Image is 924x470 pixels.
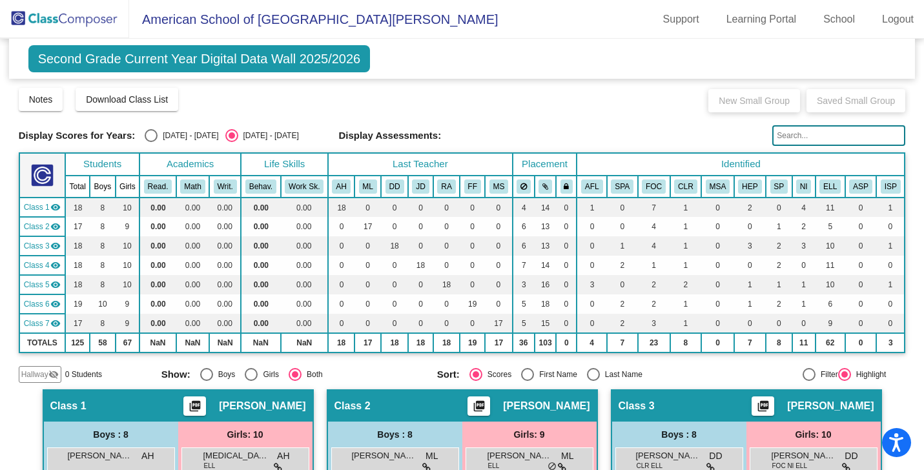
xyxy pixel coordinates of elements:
[408,176,433,198] th: James Dacosta
[354,294,381,314] td: 0
[24,221,50,232] span: Class 2
[701,256,734,275] td: 0
[872,9,924,30] a: Logout
[489,179,509,194] button: MS
[433,176,460,198] th: Renee Alexander
[734,236,766,256] td: 3
[752,396,774,416] button: Print Students Details
[86,94,168,105] span: Download Class List
[19,333,65,352] td: TOTALS
[460,256,485,275] td: 0
[813,9,865,30] a: School
[577,217,607,236] td: 0
[535,217,556,236] td: 13
[792,314,816,333] td: 0
[485,256,512,275] td: 0
[460,294,485,314] td: 19
[241,153,328,176] th: Life Skills
[209,236,241,256] td: 0.00
[144,179,172,194] button: Read.
[245,179,276,194] button: Behav.
[607,256,638,275] td: 2
[766,314,792,333] td: 0
[29,94,53,105] span: Notes
[408,236,433,256] td: 0
[176,236,209,256] td: 0.00
[638,294,670,314] td: 2
[338,130,441,141] span: Display Assessments:
[90,314,115,333] td: 8
[90,217,115,236] td: 8
[607,294,638,314] td: 2
[734,294,766,314] td: 1
[845,256,877,275] td: 0
[766,236,792,256] td: 2
[816,294,845,314] td: 6
[116,236,139,256] td: 10
[706,179,730,194] button: MSA
[433,236,460,256] td: 0
[755,400,771,418] mat-icon: picture_as_pdf
[19,130,136,141] span: Display Scores for Years:
[176,217,209,236] td: 0.00
[513,256,535,275] td: 7
[116,198,139,217] td: 10
[485,217,512,236] td: 0
[653,9,710,30] a: Support
[24,201,50,213] span: Class 1
[433,198,460,217] td: 0
[734,275,766,294] td: 1
[849,179,872,194] button: ASP
[513,275,535,294] td: 3
[328,217,354,236] td: 0
[581,179,603,194] button: AFL
[607,176,638,198] th: Spanish
[701,198,734,217] td: 0
[876,198,905,217] td: 1
[607,314,638,333] td: 2
[513,176,535,198] th: Keep away students
[535,314,556,333] td: 15
[513,217,535,236] td: 6
[176,314,209,333] td: 0.00
[354,176,381,198] th: Michelle LeBlanc
[556,294,577,314] td: 0
[460,236,485,256] td: 0
[433,294,460,314] td: 0
[412,179,429,194] button: JD
[513,153,577,176] th: Placement
[408,217,433,236] td: 0
[513,294,535,314] td: 5
[328,198,354,217] td: 18
[766,217,792,236] td: 1
[281,198,329,217] td: 0.00
[139,275,176,294] td: 0.00
[816,217,845,236] td: 5
[556,314,577,333] td: 0
[176,256,209,275] td: 0.00
[209,275,241,294] td: 0.00
[381,275,408,294] td: 0
[485,176,512,198] th: Meral Sheta
[281,314,329,333] td: 0.00
[792,294,816,314] td: 1
[845,236,877,256] td: 0
[241,236,280,256] td: 0.00
[19,294,65,314] td: Felicia Fothergill - No Class Name
[876,176,905,198] th: Individualized Support Plan (academic or behavior)
[701,294,734,314] td: 0
[354,314,381,333] td: 0
[183,396,206,416] button: Print Students Details
[611,179,633,194] button: SPA
[328,236,354,256] td: 0
[556,236,577,256] td: 0
[577,275,607,294] td: 3
[670,256,702,275] td: 1
[738,179,761,194] button: HEP
[359,179,377,194] button: ML
[241,275,280,294] td: 0.00
[65,153,139,176] th: Students
[19,256,65,275] td: James Dacosta - No Class Name
[535,176,556,198] th: Keep with students
[577,314,607,333] td: 0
